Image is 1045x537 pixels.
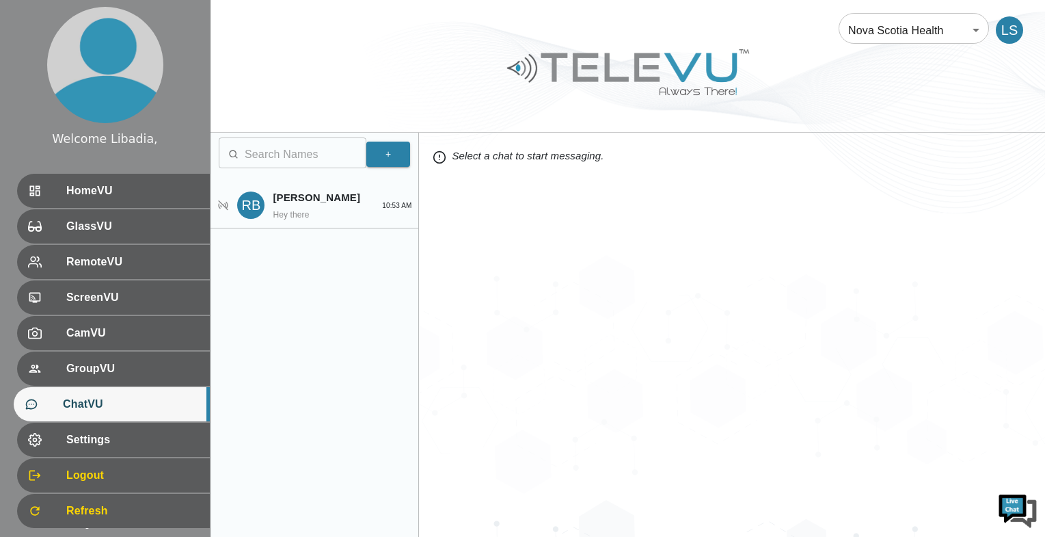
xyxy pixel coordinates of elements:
[66,503,199,519] span: Refresh
[273,209,359,221] p: Hey there
[66,325,199,341] span: CamVU
[66,254,199,270] span: RemoteVU
[47,7,163,123] img: profile.png
[17,458,210,493] div: Logout
[17,423,210,457] div: Settings
[14,387,210,421] div: ChatVU
[433,146,1031,167] p: Select a chat to start messaging.
[17,209,210,244] div: GlassVU
[66,289,199,306] span: ScreenVU
[273,190,369,206] p: [PERSON_NAME]
[17,494,210,528] div: Refresh
[63,396,199,412] span: ChatVU
[66,467,199,484] span: Logout
[997,489,1038,530] img: Chat Widget
[245,141,366,168] input: Search Names
[382,200,411,211] p: 10:53 AM
[17,352,210,386] div: GroupVU
[17,316,210,350] div: CamVU
[505,44,751,101] img: Logo
[66,432,199,448] span: Settings
[996,16,1023,44] div: LS
[17,174,210,208] div: HomeVU
[17,280,210,315] div: ScreenVU
[52,130,157,148] div: Welcome Libadia,
[17,245,210,279] div: RemoteVU
[66,361,199,377] span: GroupVU
[237,192,264,219] div: RB
[366,142,410,167] button: +
[66,218,199,235] span: GlassVU
[839,11,989,49] div: Nova Scotia Health
[66,183,199,199] span: HomeVU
